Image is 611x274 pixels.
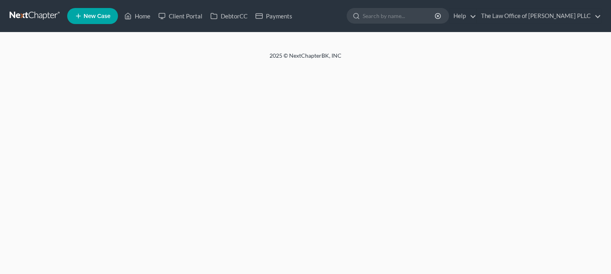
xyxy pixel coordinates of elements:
[120,9,154,23] a: Home
[363,8,436,23] input: Search by name...
[78,52,533,66] div: 2025 © NextChapterBK, INC
[206,9,252,23] a: DebtorCC
[477,9,601,23] a: The Law Office of [PERSON_NAME] PLLC
[252,9,296,23] a: Payments
[154,9,206,23] a: Client Portal
[449,9,476,23] a: Help
[84,13,110,19] span: New Case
